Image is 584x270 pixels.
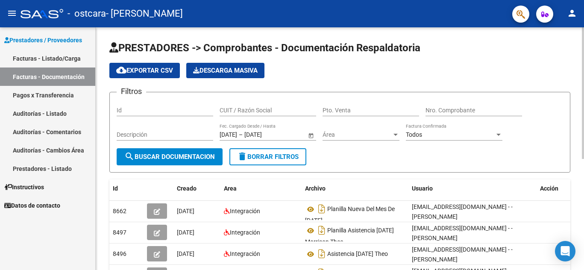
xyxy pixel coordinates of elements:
[113,229,126,236] span: 8497
[305,185,326,192] span: Archivo
[412,225,513,241] span: [EMAIL_ADDRESS][DOMAIN_NAME] - - [PERSON_NAME]
[306,131,315,140] button: Open calendar
[412,203,513,220] span: [EMAIL_ADDRESS][DOMAIN_NAME] - - [PERSON_NAME]
[124,153,215,161] span: Buscar Documentacion
[412,246,513,263] span: [EMAIL_ADDRESS][DOMAIN_NAME] - - [PERSON_NAME]
[316,223,327,237] i: Descargar documento
[113,208,126,214] span: 8662
[220,131,237,138] input: Start date
[239,131,243,138] span: –
[244,131,286,138] input: End date
[305,227,394,246] span: Planilla Asistencia [DATE] Morrison Theo
[117,85,146,97] h3: Filtros
[4,201,60,210] span: Datos de contacto
[537,179,579,198] datatable-header-cell: Acción
[237,153,299,161] span: Borrar Filtros
[406,131,422,138] span: Todos
[327,251,388,258] span: Asistencia [DATE] Theo
[177,229,194,236] span: [DATE]
[177,250,194,257] span: [DATE]
[302,179,408,198] datatable-header-cell: Archivo
[124,151,135,161] mat-icon: search
[316,202,327,216] i: Descargar documento
[116,65,126,75] mat-icon: cloud_download
[113,250,126,257] span: 8496
[113,185,118,192] span: Id
[106,4,183,23] span: - [PERSON_NAME]
[316,247,327,261] i: Descargar documento
[540,185,558,192] span: Acción
[408,179,537,198] datatable-header-cell: Usuario
[109,179,144,198] datatable-header-cell: Id
[237,151,247,161] mat-icon: delete
[230,208,260,214] span: Integración
[117,148,223,165] button: Buscar Documentacion
[116,67,173,74] span: Exportar CSV
[109,42,420,54] span: PRESTADORES -> Comprobantes - Documentación Respaldatoria
[229,148,306,165] button: Borrar Filtros
[230,250,260,257] span: Integración
[177,208,194,214] span: [DATE]
[67,4,106,23] span: - ostcara
[412,185,433,192] span: Usuario
[323,131,392,138] span: Área
[7,8,17,18] mat-icon: menu
[305,206,395,224] span: Planilla Nueva Del Mes De [DATE]
[567,8,577,18] mat-icon: person
[186,63,264,78] button: Descarga Masiva
[4,35,82,45] span: Prestadores / Proveedores
[224,185,237,192] span: Area
[109,63,180,78] button: Exportar CSV
[555,241,575,261] div: Open Intercom Messenger
[230,229,260,236] span: Integración
[193,67,258,74] span: Descarga Masiva
[177,185,197,192] span: Creado
[186,63,264,78] app-download-masive: Descarga masiva de comprobantes (adjuntos)
[173,179,220,198] datatable-header-cell: Creado
[4,182,44,192] span: Instructivos
[220,179,302,198] datatable-header-cell: Area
